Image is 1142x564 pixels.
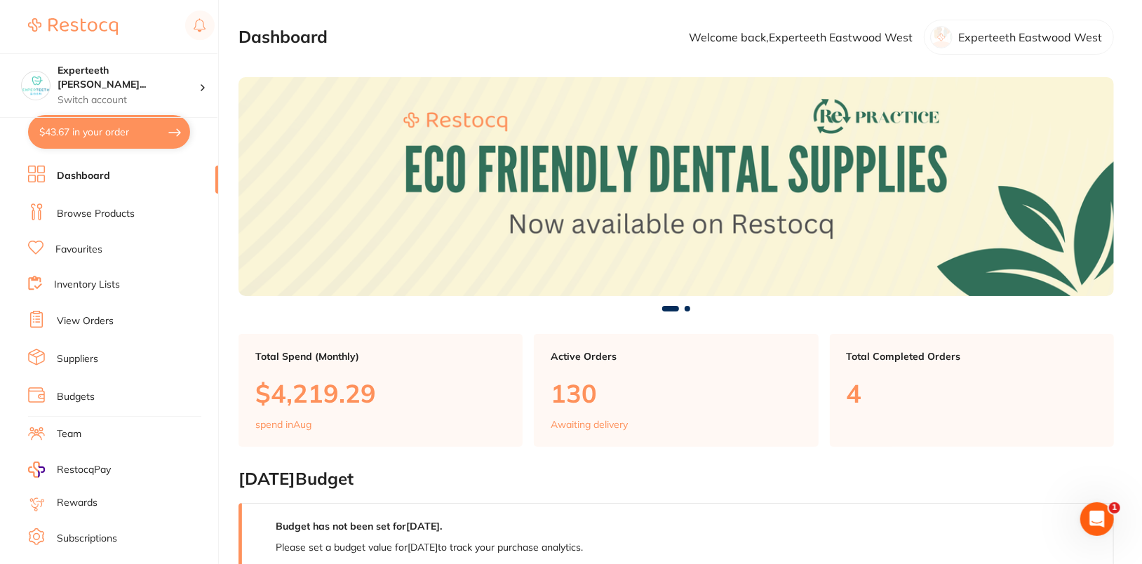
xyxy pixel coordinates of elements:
[239,27,328,47] h2: Dashboard
[58,93,199,107] p: Switch account
[255,419,311,430] p: spend in Aug
[28,462,45,478] img: RestocqPay
[255,351,506,362] p: Total Spend (Monthly)
[57,496,98,510] a: Rewards
[22,72,50,100] img: Experteeth Eastwood West
[28,462,111,478] a: RestocqPay
[551,419,628,430] p: Awaiting delivery
[57,463,111,477] span: RestocqPay
[1109,502,1120,513] span: 1
[255,379,506,408] p: $4,219.29
[276,520,442,532] strong: Budget has not been set for [DATE] .
[958,31,1102,43] p: Experteeth Eastwood West
[57,352,98,366] a: Suppliers
[57,207,135,221] a: Browse Products
[57,169,110,183] a: Dashboard
[57,427,81,441] a: Team
[1080,502,1114,536] iframe: Intercom live chat
[239,469,1114,489] h2: [DATE] Budget
[57,314,114,328] a: View Orders
[239,334,523,448] a: Total Spend (Monthly)$4,219.29spend inAug
[551,379,801,408] p: 130
[54,278,120,292] a: Inventory Lists
[57,532,117,546] a: Subscriptions
[847,379,1097,408] p: 4
[534,334,818,448] a: Active Orders130Awaiting delivery
[847,351,1097,362] p: Total Completed Orders
[58,64,199,91] h4: Experteeth Eastwood West
[239,77,1114,296] img: Dashboard
[689,31,913,43] p: Welcome back, Experteeth Eastwood West
[28,11,118,43] a: Restocq Logo
[28,18,118,35] img: Restocq Logo
[55,243,102,257] a: Favourites
[276,542,583,553] p: Please set a budget value for [DATE] to track your purchase analytics.
[57,390,95,404] a: Budgets
[830,334,1114,448] a: Total Completed Orders4
[28,115,190,149] button: $43.67 in your order
[551,351,801,362] p: Active Orders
